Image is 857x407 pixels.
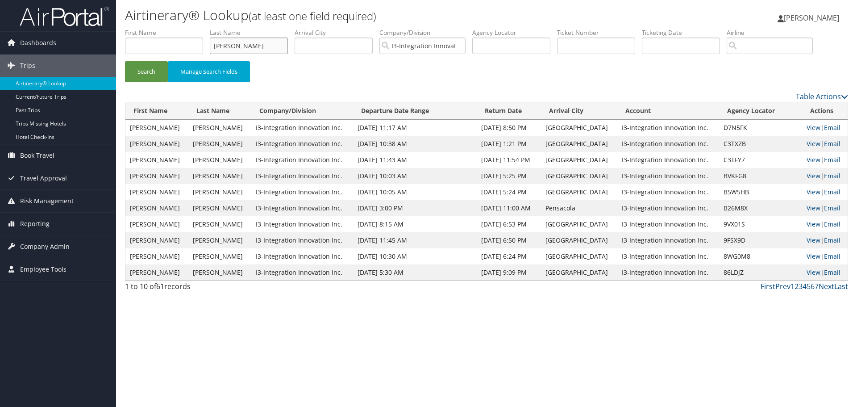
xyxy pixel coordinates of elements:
[541,152,617,168] td: [GEOGRAPHIC_DATA]
[802,184,848,200] td: |
[251,200,353,216] td: I3-Integration Innovation Inc.
[790,281,795,291] a: 1
[819,281,834,291] a: Next
[295,28,379,37] label: Arrival City
[719,232,802,248] td: 9FSX9D
[477,168,541,184] td: [DATE] 5:25 PM
[20,55,35,77] span: Trips
[807,155,820,164] a: View
[802,216,848,232] td: |
[125,120,188,136] td: [PERSON_NAME]
[20,6,109,27] img: airportal-logo.png
[125,6,607,25] h1: Airtinerary® Lookup
[802,102,848,120] th: Actions
[617,248,719,264] td: I3-Integration Innovation Inc.
[125,232,188,248] td: [PERSON_NAME]
[125,216,188,232] td: [PERSON_NAME]
[807,281,811,291] a: 5
[617,232,719,248] td: I3-Integration Innovation Inc.
[353,152,477,168] td: [DATE] 11:43 AM
[557,28,642,37] label: Ticket Number
[477,248,541,264] td: [DATE] 6:24 PM
[824,139,840,148] a: Email
[251,120,353,136] td: I3-Integration Innovation Inc.
[188,168,251,184] td: [PERSON_NAME]
[353,168,477,184] td: [DATE] 10:03 AM
[156,281,164,291] span: 61
[617,152,719,168] td: I3-Integration Innovation Inc.
[477,152,541,168] td: [DATE] 11:54 PM
[719,216,802,232] td: 9VX01S
[353,200,477,216] td: [DATE] 3:00 PM
[802,248,848,264] td: |
[188,102,251,120] th: Last Name: activate to sort column ascending
[353,264,477,281] td: [DATE] 5:30 AM
[541,216,617,232] td: [GEOGRAPHIC_DATA]
[802,120,848,136] td: |
[807,252,820,260] a: View
[802,264,848,281] td: |
[719,248,802,264] td: 8WG0M8
[617,264,719,281] td: I3-Integration Innovation Inc.
[541,184,617,200] td: [GEOGRAPHIC_DATA]
[541,168,617,184] td: [GEOGRAPHIC_DATA]
[251,264,353,281] td: I3-Integration Innovation Inc.
[477,102,541,120] th: Return Date: activate to sort column ascending
[20,235,70,258] span: Company Admin
[719,120,802,136] td: D7N5FK
[188,184,251,200] td: [PERSON_NAME]
[719,264,802,281] td: 86LDJZ
[20,144,54,167] span: Book Travel
[477,136,541,152] td: [DATE] 1:21 PM
[20,167,67,189] span: Travel Approval
[353,184,477,200] td: [DATE] 10:05 AM
[807,123,820,132] a: View
[802,152,848,168] td: |
[719,136,802,152] td: C3TXZB
[125,168,188,184] td: [PERSON_NAME]
[807,204,820,212] a: View
[249,8,376,23] small: (at least one field required)
[188,120,251,136] td: [PERSON_NAME]
[125,152,188,168] td: [PERSON_NAME]
[719,152,802,168] td: C3TFY7
[20,32,56,54] span: Dashboards
[125,136,188,152] td: [PERSON_NAME]
[796,92,848,101] a: Table Actions
[719,200,802,216] td: B26M8X
[477,184,541,200] td: [DATE] 5:24 PM
[824,155,840,164] a: Email
[20,190,74,212] span: Risk Management
[778,4,848,31] a: [PERSON_NAME]
[353,216,477,232] td: [DATE] 8:15 AM
[125,264,188,281] td: [PERSON_NAME]
[541,136,617,152] td: [GEOGRAPHIC_DATA]
[251,152,353,168] td: I3-Integration Innovation Inc.
[761,281,775,291] a: First
[617,184,719,200] td: I3-Integration Innovation Inc.
[541,264,617,281] td: [GEOGRAPHIC_DATA]
[125,248,188,264] td: [PERSON_NAME]
[251,232,353,248] td: I3-Integration Innovation Inc.
[251,248,353,264] td: I3-Integration Innovation Inc.
[807,139,820,148] a: View
[803,281,807,291] a: 4
[802,200,848,216] td: |
[617,200,719,216] td: I3-Integration Innovation Inc.
[188,232,251,248] td: [PERSON_NAME]
[799,281,803,291] a: 3
[824,123,840,132] a: Email
[20,213,50,235] span: Reporting
[824,252,840,260] a: Email
[251,216,353,232] td: I3-Integration Innovation Inc.
[188,152,251,168] td: [PERSON_NAME]
[477,200,541,216] td: [DATE] 11:00 AM
[353,248,477,264] td: [DATE] 10:30 AM
[125,200,188,216] td: [PERSON_NAME]
[784,13,839,23] span: [PERSON_NAME]
[472,28,557,37] label: Agency Locator
[719,102,802,120] th: Agency Locator: activate to sort column ascending
[20,258,67,281] span: Employee Tools
[541,200,617,216] td: Pensacola
[125,184,188,200] td: [PERSON_NAME]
